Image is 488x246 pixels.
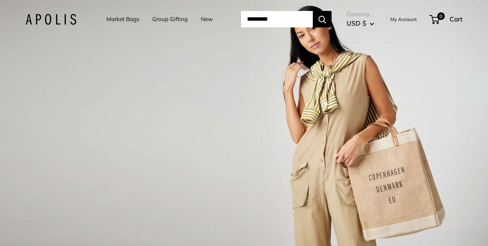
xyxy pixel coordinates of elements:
a: 0 Cart [430,13,462,25]
button: Search [313,11,332,27]
img: Apolis [26,14,76,25]
a: Market Bags [106,14,139,24]
a: My Account [390,15,417,24]
a: New [201,14,213,24]
span: Cart [450,15,462,23]
span: Currency [347,9,374,20]
input: Search... [241,11,313,27]
a: Group Gifting [152,14,188,24]
span: USD $ [347,19,366,27]
span: 0 [437,12,445,20]
button: USD $ [347,17,374,29]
